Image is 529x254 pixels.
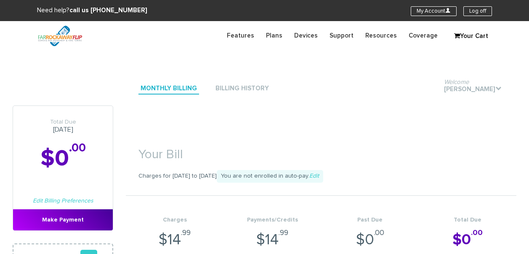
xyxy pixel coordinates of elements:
[442,84,504,95] a: Welcome[PERSON_NAME].
[126,135,516,166] h1: Your Bill
[13,119,113,134] h3: [DATE]
[321,217,419,223] h4: Past Due
[13,119,113,126] span: Total Due
[223,217,321,223] h4: Payments/Credits
[69,7,147,14] strong: call us [PHONE_NUMBER]
[450,30,492,43] a: Your Cart
[217,170,323,183] span: You are not enrolled in auto-pay.
[288,27,324,44] a: Devices
[126,217,223,223] h4: Charges
[13,209,113,230] a: Make Payment
[309,173,319,179] a: Edit
[126,170,516,183] p: Charges for [DATE] to [DATE]
[403,27,444,44] a: Coverage
[260,27,288,44] a: Plans
[213,83,271,95] a: Billing History
[419,217,516,223] h4: Total Due
[374,229,384,237] sup: .00
[495,85,502,92] i: .
[279,229,288,237] sup: .99
[463,6,492,16] a: Log off
[359,27,403,44] a: Resources
[324,27,359,44] a: Support
[31,21,89,51] img: FiveTownsFlip
[13,146,113,171] h2: $0
[411,6,457,16] a: My AccountU
[221,27,260,44] a: Features
[444,79,469,85] span: Welcome
[445,8,451,13] i: U
[37,7,147,14] span: Need help?
[181,229,191,237] sup: .99
[138,83,199,95] a: Monthly Billing
[33,198,93,204] a: Edit Billing Preferences
[69,142,86,154] sup: .00
[471,229,483,237] sup: .00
